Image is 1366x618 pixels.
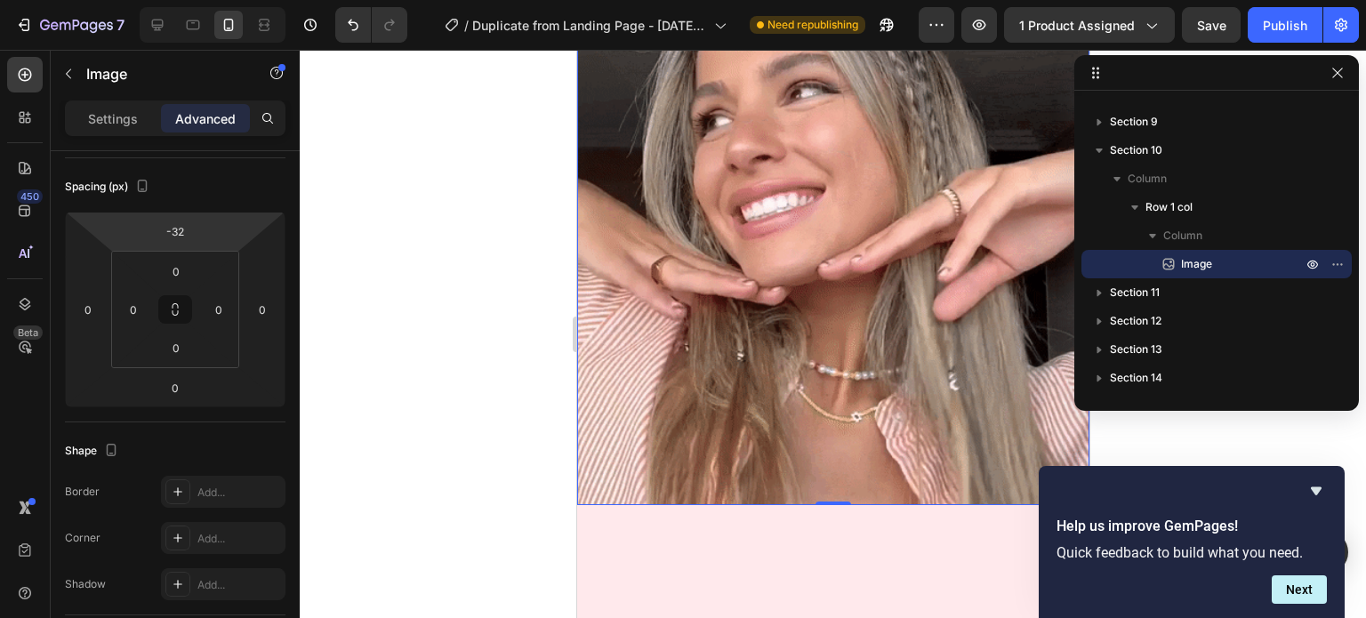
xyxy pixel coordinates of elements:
[1110,341,1162,358] span: Section 13
[1181,255,1212,273] span: Image
[1110,141,1162,159] span: Section 10
[1057,544,1327,561] p: Quick feedback to build what you need.
[1128,170,1167,188] span: Column
[1110,312,1161,330] span: Section 12
[1057,516,1327,537] h2: Help us improve GemPages!
[1272,575,1327,604] button: Next question
[1306,480,1327,502] button: Hide survey
[1145,198,1193,216] span: Row 1 col
[1110,369,1162,387] span: Section 14
[577,50,1089,618] iframe: Design area
[1057,480,1327,604] div: Help us improve GemPages!
[1163,227,1202,245] span: Column
[1110,284,1160,301] span: Section 11
[1110,113,1158,131] span: Section 9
